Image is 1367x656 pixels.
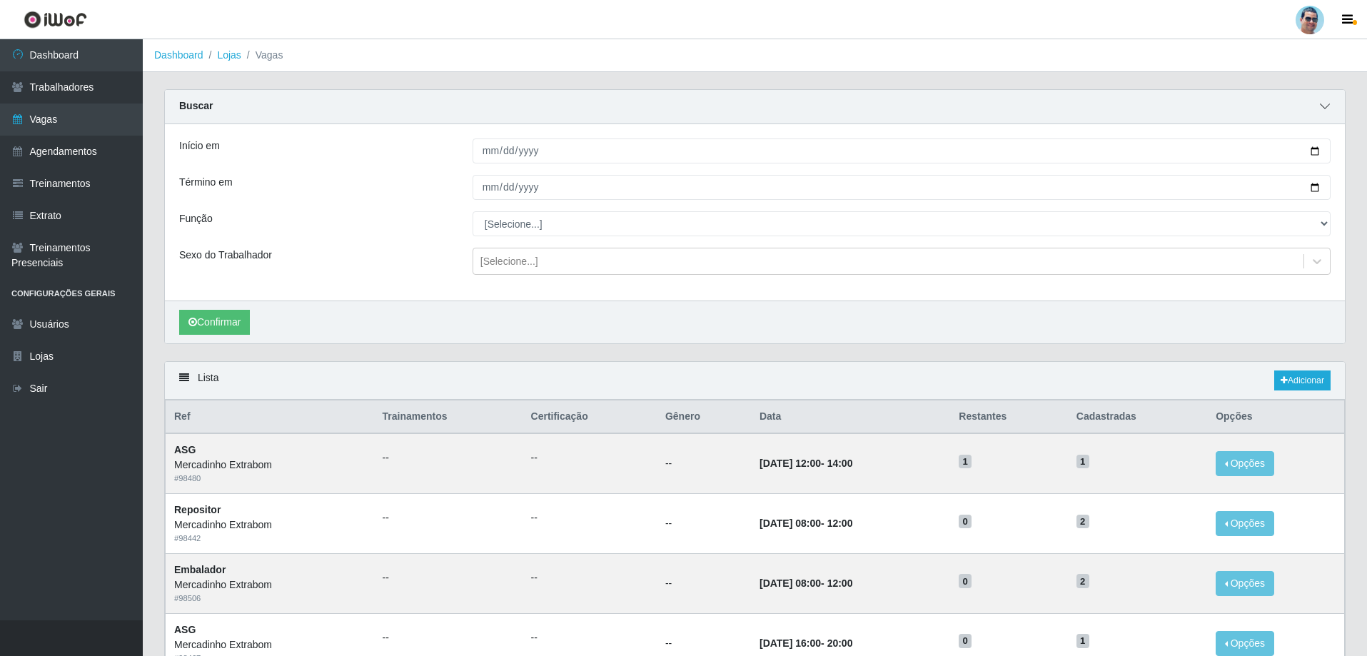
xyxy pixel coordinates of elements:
[827,518,853,529] time: 12:00
[174,458,365,473] div: Mercadinho Extrabom
[959,455,972,469] span: 1
[174,533,365,545] div: # 98442
[166,400,374,434] th: Ref
[1076,455,1089,469] span: 1
[383,630,514,645] ul: --
[1076,574,1089,588] span: 2
[179,248,272,263] label: Sexo do Trabalhador
[531,450,648,465] ul: --
[1274,370,1331,390] a: Adicionar
[950,400,1067,434] th: Restantes
[143,39,1367,72] nav: breadcrumb
[1076,515,1089,529] span: 2
[827,458,853,469] time: 14:00
[1076,634,1089,648] span: 1
[531,570,648,585] ul: --
[959,515,972,529] span: 0
[827,637,853,649] time: 20:00
[179,100,213,111] strong: Buscar
[480,254,538,269] div: [Selecione...]
[383,570,514,585] ul: --
[179,138,220,153] label: Início em
[179,211,213,226] label: Função
[241,48,283,63] li: Vagas
[959,574,972,588] span: 0
[760,518,852,529] strong: -
[760,458,821,469] time: [DATE] 12:00
[179,310,250,335] button: Confirmar
[657,433,751,493] td: --
[383,510,514,525] ul: --
[657,400,751,434] th: Gênero
[179,175,233,190] label: Término em
[174,444,196,455] strong: ASG
[657,553,751,613] td: --
[531,510,648,525] ul: --
[1068,400,1207,434] th: Cadastradas
[827,577,853,589] time: 12:00
[760,577,852,589] strong: -
[174,518,365,533] div: Mercadinho Extrabom
[217,49,241,61] a: Lojas
[165,362,1345,400] div: Lista
[657,494,751,554] td: --
[383,450,514,465] ul: --
[1216,631,1274,656] button: Opções
[1207,400,1344,434] th: Opções
[174,564,226,575] strong: Embalador
[174,504,221,515] strong: Repositor
[760,518,821,529] time: [DATE] 08:00
[523,400,657,434] th: Certificação
[174,473,365,485] div: # 98480
[1216,451,1274,476] button: Opções
[174,592,365,605] div: # 98506
[174,577,365,592] div: Mercadinho Extrabom
[174,637,365,652] div: Mercadinho Extrabom
[959,634,972,648] span: 0
[531,630,648,645] ul: --
[1216,571,1274,596] button: Opções
[760,637,821,649] time: [DATE] 16:00
[473,138,1331,163] input: 00/00/0000
[751,400,950,434] th: Data
[174,624,196,635] strong: ASG
[24,11,87,29] img: CoreUI Logo
[154,49,203,61] a: Dashboard
[1216,511,1274,536] button: Opções
[760,577,821,589] time: [DATE] 08:00
[374,400,523,434] th: Trainamentos
[473,175,1331,200] input: 00/00/0000
[760,637,852,649] strong: -
[760,458,852,469] strong: -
